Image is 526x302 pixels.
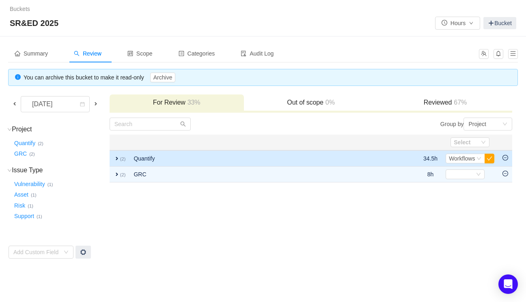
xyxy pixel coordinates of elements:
[13,178,47,191] button: Vulnerability
[419,167,442,182] td: 8h
[15,51,20,56] i: icon: home
[185,99,200,106] span: 33%
[10,17,63,30] span: SR&ED 2025
[481,140,486,146] i: icon: down
[129,167,356,182] td: GRC
[508,49,518,59] button: icon: menu
[502,122,507,127] i: icon: down
[114,171,120,178] span: expand
[31,193,37,197] small: (1)
[74,50,101,57] span: Review
[13,148,29,161] button: GRC
[150,73,176,82] button: Archive
[24,74,175,81] span: You can archive this bucket to make it read-only
[479,49,489,59] button: icon: team
[15,74,21,80] i: icon: info-circle
[127,50,153,57] span: Scope
[241,50,274,57] span: Audit Log
[476,156,481,162] i: icon: down
[114,99,240,107] h3: For Review
[37,214,42,219] small: (1)
[13,125,109,133] h3: Project
[241,51,246,56] i: icon: audit
[15,50,48,57] span: Summary
[127,51,133,56] i: icon: control
[248,99,374,107] h3: Out of scope
[28,203,33,208] small: (1)
[13,137,38,150] button: Quantify
[74,51,80,56] i: icon: search
[10,6,30,12] a: Buckets
[80,102,85,107] i: icon: calendar
[120,156,126,161] small: (2)
[468,118,486,130] div: Project
[47,182,53,187] small: (1)
[13,188,31,201] button: Asset
[13,166,109,174] h3: Issue Type
[129,150,356,167] td: Quantify
[498,274,518,294] div: Open Intercom Messenger
[64,250,69,255] i: icon: down
[435,17,480,30] button: icon: clock-circleHoursicon: down
[13,248,60,256] div: Add Custom Field
[7,168,12,173] i: icon: down
[494,49,503,59] button: icon: bell
[311,118,512,131] div: Group by
[179,51,184,56] i: icon: profile
[452,99,467,106] span: 67%
[449,155,475,162] span: Workflows
[114,155,120,162] span: expand
[485,154,494,163] button: icon: check
[13,210,37,223] button: Support
[38,141,43,146] small: (2)
[180,121,186,127] i: icon: search
[476,172,481,178] i: icon: down
[419,150,442,167] td: 34.5h
[29,152,35,156] small: (2)
[454,138,476,146] div: Select
[110,118,191,131] input: Search
[7,127,12,132] i: icon: down
[26,96,60,112] div: [DATE]
[323,99,335,106] span: 0%
[120,172,126,177] small: (2)
[483,17,516,29] a: Bucket
[502,155,508,161] i: icon: minus-circle
[13,199,28,212] button: Risk
[502,171,508,176] i: icon: minus-circle
[382,99,509,107] h3: Reviewed
[179,50,215,57] span: Categories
